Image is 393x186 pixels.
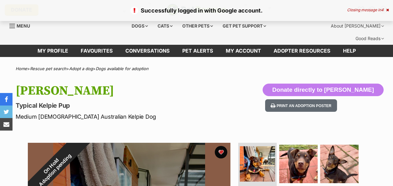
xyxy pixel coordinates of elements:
p: Successfully logged in with Google account. [6,6,387,15]
h1: [PERSON_NAME] [16,84,240,98]
div: Cats [153,20,177,32]
img: Photo of Rodney [320,145,359,183]
a: conversations [119,45,176,57]
a: Rescue pet search [30,66,66,71]
span: Menu [17,23,30,28]
p: Medium [DEMOGRAPHIC_DATA] Australian Kelpie Dog [16,112,240,121]
a: Help [337,45,362,57]
a: Adopt a dog [69,66,93,71]
div: Get pet support [218,20,270,32]
a: Dogs available for adoption [96,66,149,71]
button: Print an adoption poster [265,99,337,112]
a: My account [219,45,267,57]
a: Favourites [74,45,119,57]
p: Typical Kelpie Pup [16,101,240,110]
a: My profile [31,45,74,57]
img: Photo of Rodney [240,146,275,182]
a: Adopter resources [267,45,337,57]
img: Photo of Rodney [279,145,318,183]
button: Donate directly to [PERSON_NAME] [263,84,384,96]
div: Other pets [178,20,217,32]
div: About [PERSON_NAME] [326,20,388,32]
span: 4 [381,8,384,12]
a: Pet alerts [176,45,219,57]
a: Home [16,66,27,71]
div: Closing message in [347,8,389,12]
button: favourite [215,146,227,158]
a: Menu [9,20,34,31]
div: Good Reads [351,32,388,45]
div: Dogs [127,20,152,32]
